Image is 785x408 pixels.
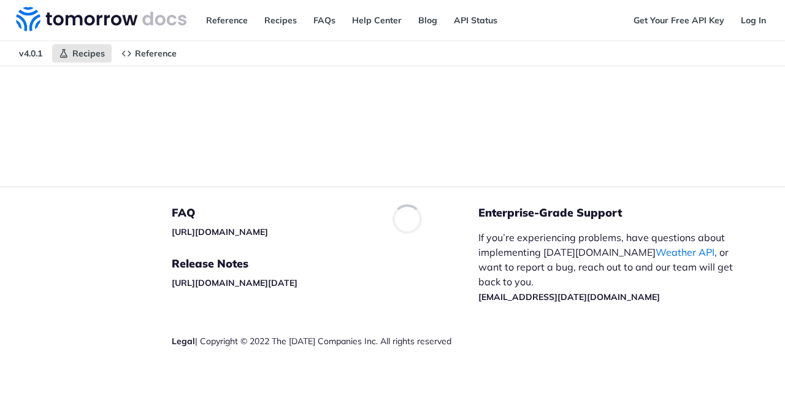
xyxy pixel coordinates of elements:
[172,206,478,220] h5: FAQ
[172,256,478,271] h5: Release Notes
[172,226,268,237] a: [URL][DOMAIN_NAME]
[12,44,49,63] span: v4.0.1
[72,48,105,59] span: Recipes
[447,11,504,29] a: API Status
[627,11,731,29] a: Get Your Free API Key
[135,48,177,59] span: Reference
[478,230,735,304] p: If you’re experiencing problems, have questions about implementing [DATE][DOMAIN_NAME] , or want ...
[307,11,342,29] a: FAQs
[412,11,444,29] a: Blog
[345,11,408,29] a: Help Center
[172,335,478,347] div: | Copyright © 2022 The [DATE] Companies Inc. All rights reserved
[115,44,183,63] a: Reference
[258,11,304,29] a: Recipes
[172,277,297,288] a: [URL][DOMAIN_NAME][DATE]
[52,44,112,63] a: Recipes
[734,11,773,29] a: Log In
[172,336,195,347] a: Legal
[478,206,754,220] h5: Enterprise-Grade Support
[478,291,660,302] a: [EMAIL_ADDRESS][DATE][DOMAIN_NAME]
[656,246,714,258] a: Weather API
[199,11,255,29] a: Reference
[16,7,186,31] img: Tomorrow.io Weather API Docs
